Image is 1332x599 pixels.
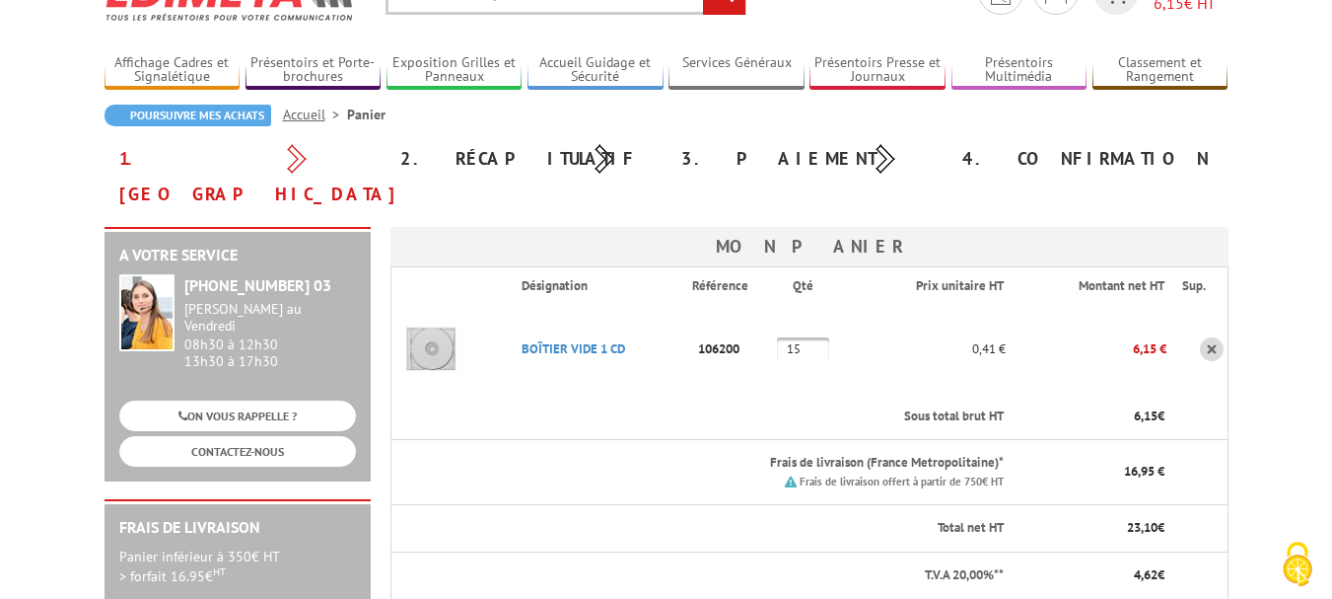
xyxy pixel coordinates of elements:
span: > forfait 16.95€ [119,567,226,585]
a: Accueil Guidage et Sécurité [527,54,664,87]
h2: A votre service [119,247,356,264]
p: 0,41 € [853,332,1006,366]
p: 6,15 € [1006,332,1167,366]
img: widget-service.jpg [119,274,175,351]
p: € [1021,519,1165,538]
p: Référence [692,277,774,296]
small: Frais de livraison offert à partir de 750€ HT [800,475,1004,488]
div: 3. Paiement [666,141,947,177]
th: Désignation [506,267,693,305]
p: T.V.A 20,00%** [407,566,1004,585]
div: [PERSON_NAME] au Vendredi [184,301,356,335]
p: € [1021,566,1165,585]
th: Sup. [1166,267,1227,305]
th: Qté [777,267,853,305]
p: € [1021,408,1165,426]
a: Affichage Cadres et Signalétique [105,54,241,87]
p: Frais de livraison (France Metropolitaine)* [522,454,1004,473]
sup: HT [213,564,226,578]
p: Panier inférieur à 350€ HT [119,547,356,586]
li: Panier [347,105,386,124]
span: 4,62 [1134,566,1157,583]
h2: Frais de Livraison [119,519,356,537]
a: BOîTIER VIDE 1 CD [522,340,625,357]
h3: Mon panier [390,227,1228,266]
div: 1. [GEOGRAPHIC_DATA] [105,141,386,212]
img: Cookies (fenêtre modale) [1273,540,1322,589]
button: Cookies (fenêtre modale) [1263,532,1332,599]
p: 106200 [692,332,776,366]
a: Exposition Grilles et Panneaux [386,54,523,87]
a: Présentoirs Presse et Journaux [809,54,946,87]
a: ON VOUS RAPPELLE ? [119,401,356,431]
div: 2. Récapitulatif [386,141,666,177]
div: 4. Confirmation [947,141,1228,177]
a: Accueil [283,106,347,123]
p: Prix unitaire HT [869,277,1004,296]
a: Présentoirs Multimédia [951,54,1087,87]
img: picto.png [785,476,797,487]
div: 08h30 à 12h30 13h30 à 17h30 [184,301,356,369]
a: Services Généraux [668,54,805,87]
a: CONTACTEZ-NOUS [119,436,356,467]
strong: [PHONE_NUMBER] 03 [184,275,331,295]
a: Poursuivre mes achats [105,105,271,126]
a: Classement et Rangement [1092,54,1228,87]
p: Montant net HT [1021,277,1165,296]
span: 23,10 [1127,519,1157,536]
p: Total net HT [407,519,1004,538]
span: 6,15 [1134,408,1157,424]
a: Présentoirs et Porte-brochures [245,54,382,87]
th: Sous total brut HT [506,394,1006,440]
img: BOîTIER VIDE 1 CD [391,310,470,389]
span: 16,95 € [1124,463,1164,480]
